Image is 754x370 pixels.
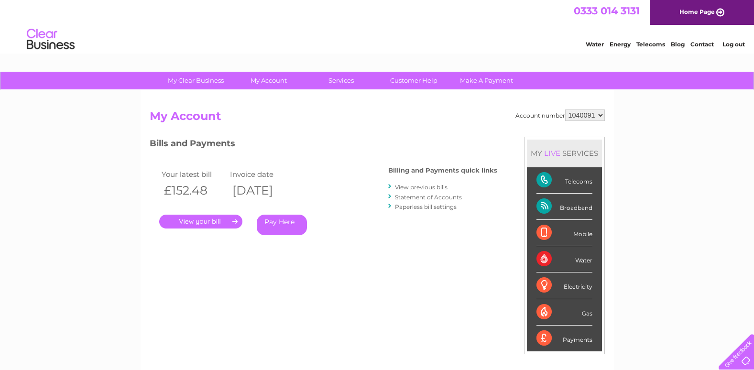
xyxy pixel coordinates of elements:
[610,41,631,48] a: Energy
[228,181,296,200] th: [DATE]
[671,41,685,48] a: Blog
[395,184,448,191] a: View previous bills
[159,215,242,229] a: .
[536,326,592,351] div: Payments
[536,167,592,194] div: Telecoms
[536,299,592,326] div: Gas
[395,203,457,210] a: Paperless bill settings
[229,72,308,89] a: My Account
[536,220,592,246] div: Mobile
[150,137,497,153] h3: Bills and Payments
[636,41,665,48] a: Telecoms
[302,72,381,89] a: Services
[586,41,604,48] a: Water
[395,194,462,201] a: Statement of Accounts
[159,168,228,181] td: Your latest bill
[374,72,453,89] a: Customer Help
[150,109,605,128] h2: My Account
[542,149,562,158] div: LIVE
[515,109,605,121] div: Account number
[574,5,640,17] a: 0333 014 3131
[228,168,296,181] td: Invoice date
[447,72,526,89] a: Make A Payment
[536,246,592,272] div: Water
[722,41,745,48] a: Log out
[159,181,228,200] th: £152.48
[536,194,592,220] div: Broadband
[152,5,603,46] div: Clear Business is a trading name of Verastar Limited (registered in [GEOGRAPHIC_DATA] No. 3667643...
[527,140,602,167] div: MY SERVICES
[690,41,714,48] a: Contact
[257,215,307,235] a: Pay Here
[388,167,497,174] h4: Billing and Payments quick links
[536,272,592,299] div: Electricity
[156,72,235,89] a: My Clear Business
[26,25,75,54] img: logo.png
